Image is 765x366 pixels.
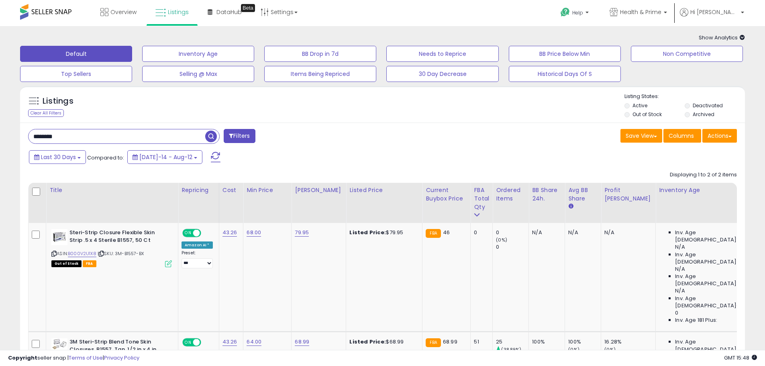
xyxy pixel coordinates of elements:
label: Archived [693,111,714,118]
small: (0%) [568,346,579,353]
div: Title [49,186,175,194]
span: OFF [200,339,213,346]
button: Actions [702,129,737,143]
span: Show Analytics [699,34,745,41]
small: Avg BB Share. [568,203,573,210]
span: N/A [675,287,685,294]
label: Out of Stock [632,111,662,118]
div: BB Share 24h. [532,186,561,203]
div: 25 [496,338,528,346]
div: Clear All Filters [28,109,64,117]
div: Avg BB Share [568,186,598,203]
a: Privacy Policy [104,354,139,362]
span: 46 [443,229,450,236]
div: Min Price [247,186,288,194]
span: Overview [110,8,137,16]
label: Active [632,102,647,109]
button: [DATE]-14 - Aug-12 [127,150,202,164]
label: Deactivated [693,102,723,109]
div: Displaying 1 to 2 of 2 items [670,171,737,179]
span: FBA [83,260,96,267]
div: ASIN: [51,229,172,266]
small: FBA [426,229,441,238]
a: Terms of Use [69,354,103,362]
span: Compared to: [87,154,124,162]
button: Needs to Reprice [386,46,498,62]
img: 41ddzinbHzL._SL40_.jpg [51,338,67,350]
button: Top Sellers [20,66,132,82]
div: Inventory Age [659,186,751,194]
button: Last 30 Days [29,150,86,164]
a: 68.99 [295,338,309,346]
span: N/A [675,266,685,273]
div: Listed Price [349,186,419,194]
span: Inv. Age [DEMOGRAPHIC_DATA]: [675,229,749,243]
button: Non Competitive [631,46,743,62]
small: FBA [426,338,441,347]
div: [PERSON_NAME] [295,186,343,194]
span: Last 30 Days [41,153,76,161]
button: Inventory Age [142,46,254,62]
div: 16.28% [604,338,655,346]
div: Preset: [182,250,213,268]
small: (0%) [604,346,616,353]
span: Help [572,9,583,16]
div: N/A [604,229,649,236]
button: Save View [620,129,662,143]
b: Listed Price: [349,229,386,236]
span: | SKU: 3M-B1557-BX [98,250,144,257]
div: 0 [496,243,528,251]
span: 0 [675,309,678,317]
i: Get Help [560,7,570,17]
div: 51 [474,338,486,346]
button: BB Price Below Min [509,46,621,62]
strong: Copyright [8,354,37,362]
button: Default [20,46,132,62]
a: 79.95 [295,229,309,237]
button: Selling @ Max [142,66,254,82]
button: Items Being Repriced [264,66,376,82]
div: Tooltip anchor [241,4,255,12]
a: 43.26 [222,229,237,237]
b: Steri-Strip Closure Flexible Skin Strip .5 x 4 Sterile B1557, 50 Ct [69,229,167,246]
button: Columns [663,129,701,143]
b: Listed Price: [349,338,386,346]
div: 100% [532,338,559,346]
small: (38.89%) [501,346,521,353]
span: Health & Prime [620,8,661,16]
div: N/A [568,229,595,236]
a: Help [554,1,597,26]
div: Current Buybox Price [426,186,467,203]
div: Cost [222,186,240,194]
a: 43.26 [222,338,237,346]
h5: Listings [43,96,73,107]
a: B000V2U1X8 [68,250,96,257]
span: OFF [200,230,213,237]
div: N/A [532,229,559,236]
div: 100% [568,338,601,346]
div: Profit [PERSON_NAME] [604,186,652,203]
small: (0%) [496,237,507,243]
div: Ordered Items [496,186,525,203]
p: Listing States: [624,93,745,100]
button: BB Drop in 7d [264,46,376,62]
span: 2025-09-12 15:48 GMT [724,354,757,362]
div: Amazon AI * [182,241,213,249]
span: N/A [675,243,685,251]
span: DataHub [216,8,242,16]
div: 0 [496,229,528,236]
div: 0 [474,229,486,236]
span: Inv. Age [DEMOGRAPHIC_DATA]-180: [675,295,749,309]
span: Columns [669,132,694,140]
div: Repricing [182,186,216,194]
button: Historical Days Of S [509,66,621,82]
span: Hi [PERSON_NAME] [690,8,738,16]
div: FBA Total Qty [474,186,489,211]
button: Filters [224,129,255,143]
img: 41UzTtcpDBL._SL40_.jpg [51,229,67,245]
span: 68.99 [443,338,457,346]
span: Inv. Age 181 Plus: [675,317,717,324]
span: All listings that are currently out of stock and unavailable for purchase on Amazon [51,260,82,267]
a: 64.00 [247,338,261,346]
div: seller snap | | [8,354,139,362]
